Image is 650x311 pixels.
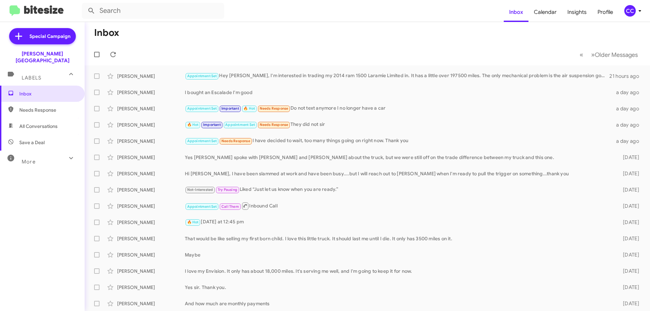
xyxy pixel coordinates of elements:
[612,268,645,274] div: [DATE]
[19,107,77,113] span: Needs Response
[185,121,612,129] div: They did not sir
[185,137,612,145] div: I have decided to wait, too many things going on right now. Thank you
[117,138,185,145] div: [PERSON_NAME]
[612,89,645,96] div: a day ago
[612,154,645,161] div: [DATE]
[22,159,36,165] span: More
[612,219,645,226] div: [DATE]
[612,284,645,291] div: [DATE]
[185,202,612,210] div: Inbound Call
[624,5,636,17] div: CC
[612,121,645,128] div: a day ago
[187,187,213,192] span: Not-Interested
[185,268,612,274] div: I love my Envision. It only has about 18,000 miles. It's serving me well, and I'm going to keep i...
[117,105,185,112] div: [PERSON_NAME]
[94,27,119,38] h1: Inbox
[19,90,77,97] span: Inbox
[225,123,255,127] span: Appointment Set
[19,139,45,146] span: Save a Deal
[595,51,638,59] span: Older Messages
[117,154,185,161] div: [PERSON_NAME]
[185,235,612,242] div: That would be like selling my first born child. I love this little truck. It should last me until...
[562,2,592,22] a: Insights
[117,89,185,96] div: [PERSON_NAME]
[612,138,645,145] div: a day ago
[203,123,221,127] span: Important
[187,204,217,209] span: Appointment Set
[187,123,199,127] span: 🔥 Hot
[117,284,185,291] div: [PERSON_NAME]
[187,139,217,143] span: Appointment Set
[576,48,642,62] nav: Page navigation example
[260,123,288,127] span: Needs Response
[185,170,612,177] div: Hi [PERSON_NAME], I have been slammed at work and have been busy....but I will reach out to [PERS...
[187,220,199,224] span: 🔥 Hot
[591,50,595,59] span: »
[221,204,239,209] span: Call Them
[185,154,612,161] div: Yes [PERSON_NAME] spoke with [PERSON_NAME] and [PERSON_NAME] about the truck, but we were still o...
[218,187,237,192] span: Try Pausing
[260,106,288,111] span: Needs Response
[185,186,612,194] div: Liked “Just let us know when you are ready.”
[187,74,217,78] span: Appointment Set
[185,251,612,258] div: Maybe
[612,251,645,258] div: [DATE]
[117,121,185,128] div: [PERSON_NAME]
[612,235,645,242] div: [DATE]
[609,73,645,80] div: 21 hours ago
[221,106,239,111] span: Important
[185,284,612,291] div: Yes sir. Thank you.
[117,235,185,242] div: [PERSON_NAME]
[612,300,645,307] div: [DATE]
[504,2,528,22] a: Inbox
[117,203,185,209] div: [PERSON_NAME]
[117,73,185,80] div: [PERSON_NAME]
[117,251,185,258] div: [PERSON_NAME]
[612,170,645,177] div: [DATE]
[187,106,217,111] span: Appointment Set
[117,300,185,307] div: [PERSON_NAME]
[580,50,583,59] span: «
[185,218,612,226] div: [DATE] at 12:45 pm
[22,75,41,81] span: Labels
[185,300,612,307] div: And how much are monthly payments
[221,139,250,143] span: Needs Response
[243,106,255,111] span: 🔥 Hot
[82,3,224,19] input: Search
[619,5,643,17] button: CC
[576,48,587,62] button: Previous
[612,105,645,112] div: a day ago
[528,2,562,22] a: Calendar
[612,203,645,209] div: [DATE]
[185,105,612,112] div: Do not text anymore I no longer have a car
[612,186,645,193] div: [DATE]
[117,219,185,226] div: [PERSON_NAME]
[185,72,609,80] div: Hey [PERSON_NAME], I'm interested in trading my 2014 ram 1500 Laramie Limited in. It has a little...
[117,186,185,193] div: [PERSON_NAME]
[185,89,612,96] div: I bought an Escalade I'm good
[592,2,619,22] a: Profile
[117,170,185,177] div: [PERSON_NAME]
[29,33,70,40] span: Special Campaign
[587,48,642,62] button: Next
[9,28,76,44] a: Special Campaign
[19,123,58,130] span: All Conversations
[117,268,185,274] div: [PERSON_NAME]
